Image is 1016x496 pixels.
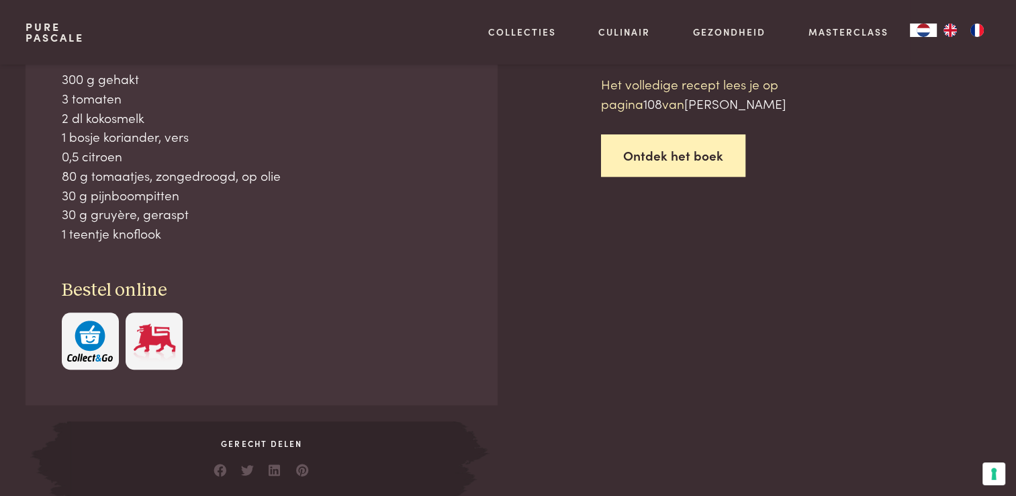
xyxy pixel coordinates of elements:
[62,224,462,243] div: 1 teentje knoflook
[982,462,1005,485] button: Uw voorkeuren voor toestemming voor trackingtechnologieën
[62,279,462,302] h3: Bestel online
[809,25,888,39] a: Masterclass
[62,127,462,147] div: 1 bosje koriander, vers
[67,321,113,362] img: c308188babc36a3a401bcb5cb7e020f4d5ab42f7cacd8327e500463a43eeb86c.svg
[62,89,462,108] div: 3 tomaten
[26,22,84,43] a: PurePascale
[62,166,462,185] div: 80 g tomaatjes, zongedroogd, op olie
[598,25,650,39] a: Culinair
[601,134,745,177] a: Ontdek het boek
[910,24,937,37] div: Language
[601,75,829,113] p: Het volledige recept lees je op pagina van
[910,24,990,37] aside: Language selected: Nederlands
[62,108,462,128] div: 2 dl kokosmelk
[684,94,786,112] span: [PERSON_NAME]
[937,24,964,37] a: EN
[62,147,462,166] div: 0,5 citroen
[132,321,177,362] img: Delhaize
[937,24,990,37] ul: Language list
[964,24,990,37] a: FR
[693,25,766,39] a: Gezondheid
[910,24,937,37] a: NL
[67,438,455,450] span: Gerecht delen
[62,69,462,89] div: 300 g gehakt
[62,204,462,224] div: 30 g gruyère, geraspt
[643,94,662,112] span: 108
[62,185,462,205] div: 30 g pijnboompitten
[488,25,556,39] a: Collecties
